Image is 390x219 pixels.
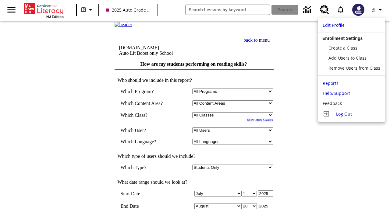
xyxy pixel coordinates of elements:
span: Help/Support [323,90,350,96]
span: Create a Class [328,45,357,51]
span: Feedback [323,100,342,106]
span: Edit Profile [323,22,345,28]
span: Reports [323,80,339,86]
span: Log Out [336,111,352,117]
span: Add Users to Class [328,55,367,61]
span: Enrollment Settings [322,36,363,41]
span: Remove Users from Class [328,65,380,71]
